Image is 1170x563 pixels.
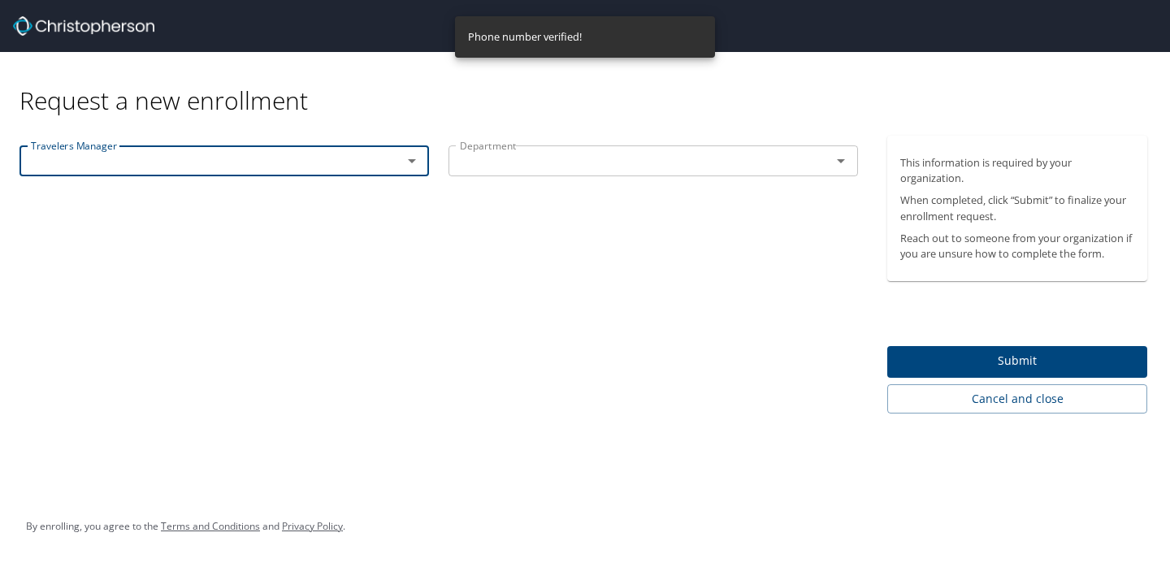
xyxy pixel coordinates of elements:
span: Cancel and close [900,389,1134,409]
button: Submit [887,346,1147,378]
a: Terms and Conditions [161,519,260,533]
p: Reach out to someone from your organization if you are unsure how to complete the form. [900,231,1134,262]
div: By enrolling, you agree to the and . [26,506,345,547]
button: Open [830,149,852,172]
div: Phone number verified! [468,21,582,53]
span: Submit [900,351,1134,371]
button: Open [401,149,423,172]
img: cbt logo [13,16,154,36]
button: Cancel and close [887,384,1147,414]
div: Request a new enrollment [19,52,1160,116]
p: This information is required by your organization. [900,155,1134,186]
p: When completed, click “Submit” to finalize your enrollment request. [900,193,1134,223]
a: Privacy Policy [282,519,343,533]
